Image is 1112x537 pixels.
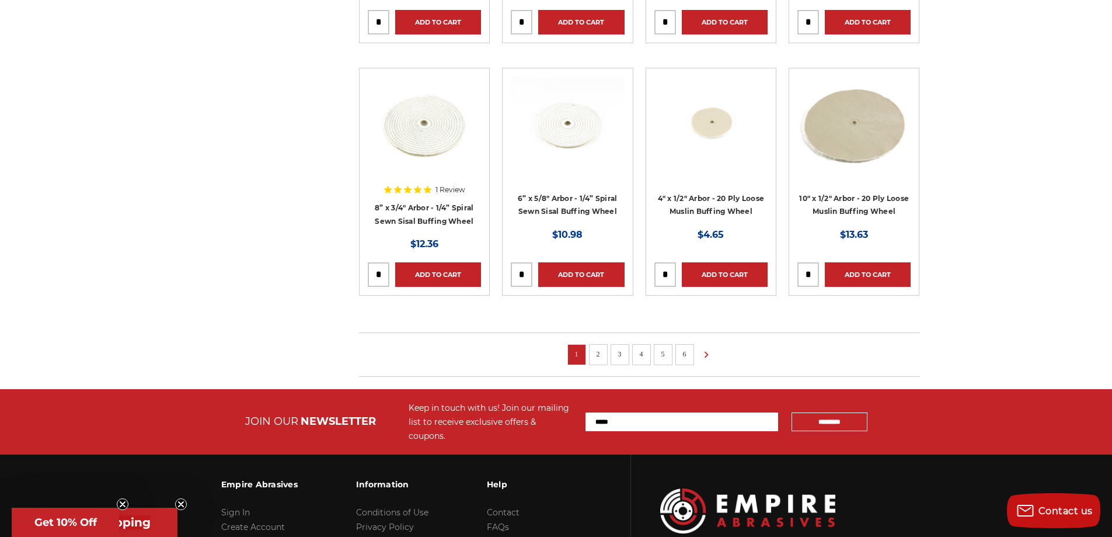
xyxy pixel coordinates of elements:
[1007,493,1100,528] button: Contact us
[221,522,285,532] a: Create Account
[356,507,428,518] a: Conditions of Use
[221,472,298,497] h3: Empire Abrasives
[840,229,868,240] span: $13.63
[409,401,574,443] div: Keep in touch with us! Join our mailing list to receive exclusive offers & coupons.
[368,77,481,226] a: 8” x 3/4" Arbor - 1/4” Spiral Sewn Sisal Buffing Wheel
[1038,505,1093,517] span: Contact us
[410,238,438,250] span: $12.36
[679,348,691,361] a: 6
[552,229,583,240] span: $10.98
[368,77,481,170] img: 8” x 3/4" Arbor - 1/4” Spiral Sewn Sisal Buffing Wheel
[654,77,768,170] img: small buffing wheel 4 inch 20 ply muslin cotton
[657,348,669,361] a: 5
[682,262,768,287] a: Add to Cart
[12,508,177,537] div: Get Free ShippingClose teaser
[487,522,509,532] a: FAQs
[487,472,566,497] h3: Help
[654,77,768,226] a: small buffing wheel 4 inch 20 ply muslin cotton
[592,348,604,361] a: 2
[12,508,119,537] div: Get 10% OffClose teaser
[698,229,724,240] span: $4.65
[538,10,624,34] a: Add to Cart
[538,262,624,287] a: Add to Cart
[34,516,97,529] span: Get 10% Off
[797,77,911,170] img: 10" x 1/2" arbor hole cotton loose buffing wheel 20 ply
[636,348,647,361] a: 4
[614,348,626,361] a: 3
[221,507,250,518] a: Sign In
[511,77,624,170] img: 6” x 5/8" Arbor - 1/4” Spiral Sewn Sisal Buffing Wheel
[682,10,768,34] a: Add to Cart
[571,348,583,361] a: 1
[356,472,428,497] h3: Information
[487,507,520,518] a: Contact
[511,77,624,226] a: 6” x 5/8" Arbor - 1/4” Spiral Sewn Sisal Buffing Wheel
[797,77,911,226] a: 10" x 1/2" arbor hole cotton loose buffing wheel 20 ply
[175,498,187,510] button: Close teaser
[301,415,376,428] span: NEWSLETTER
[825,262,911,287] a: Add to Cart
[395,262,481,287] a: Add to Cart
[356,522,414,532] a: Privacy Policy
[825,10,911,34] a: Add to Cart
[117,498,128,510] button: Close teaser
[660,489,835,533] img: Empire Abrasives Logo Image
[245,415,298,428] span: JOIN OUR
[395,10,481,34] a: Add to Cart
